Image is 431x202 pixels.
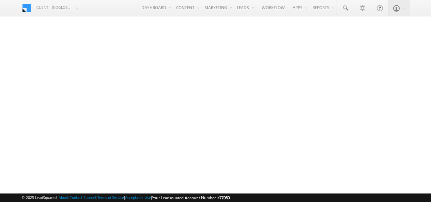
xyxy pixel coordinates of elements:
[219,195,230,200] span: 77060
[70,195,96,200] a: Contact Support
[97,195,124,200] a: Terms of Service
[125,195,151,200] a: Acceptable Use
[21,195,230,201] span: © 2025 LeadSquared | | | | |
[36,4,72,11] span: Client - indglobal1 (77060)
[152,195,230,200] span: Your Leadsquared Account Number is
[59,195,68,200] a: About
